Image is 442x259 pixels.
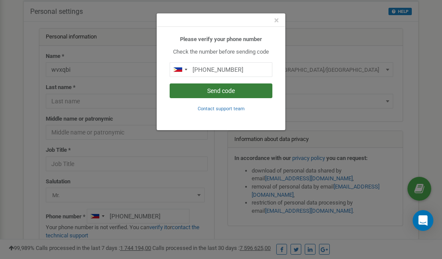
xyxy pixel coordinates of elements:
[170,62,272,77] input: 0905 123 4567
[180,36,262,42] b: Please verify your phone number
[198,105,245,112] a: Contact support team
[198,106,245,112] small: Contact support team
[170,48,272,56] p: Check the number before sending code
[274,15,279,26] span: ×
[170,83,272,98] button: Send code
[413,210,433,231] div: Open Intercom Messenger
[274,16,279,25] button: Close
[170,63,190,77] div: Telephone country code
